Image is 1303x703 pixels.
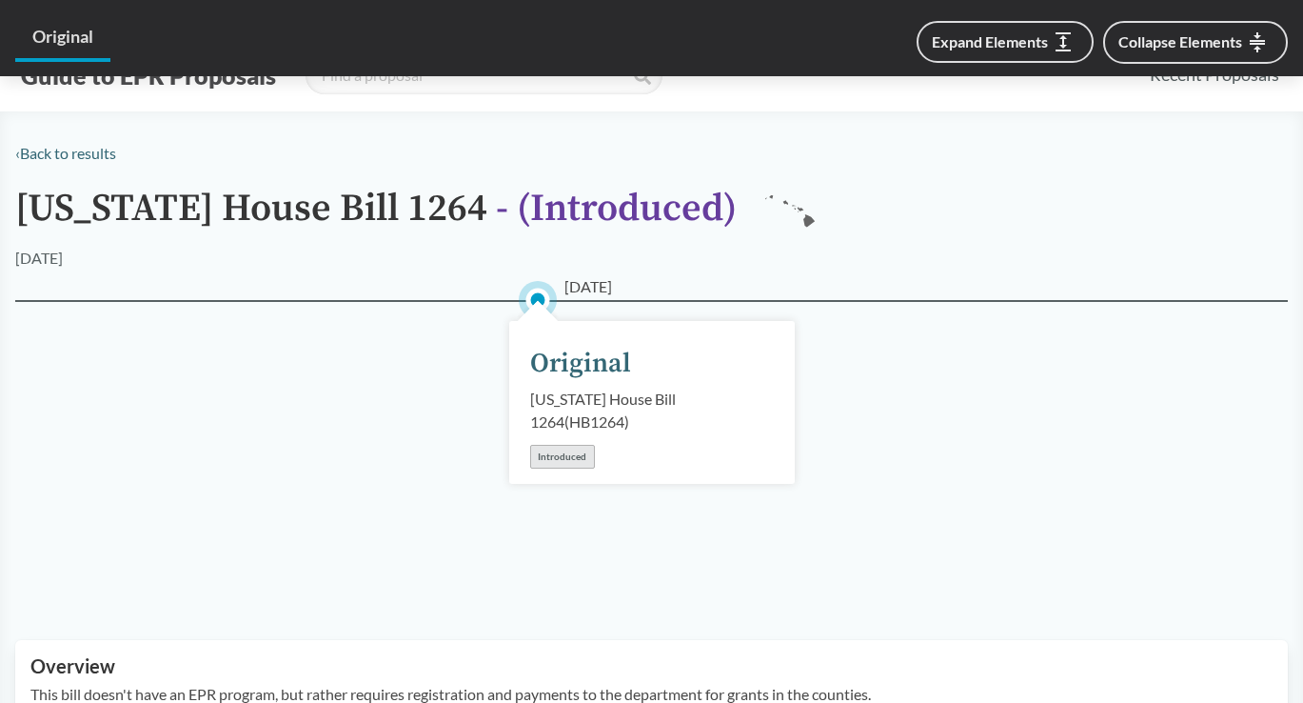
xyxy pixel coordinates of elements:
div: [DATE] [15,247,63,270]
div: Original [530,344,631,384]
a: ‹Back to results [15,144,116,162]
h1: [US_STATE] House Bill 1264 [15,188,737,247]
a: Original [15,15,110,62]
div: Introduced [530,445,595,469]
button: Expand Elements [917,21,1094,63]
h2: Overview [30,655,1273,677]
span: - ( Introduced ) [496,185,737,232]
button: Collapse Elements [1103,21,1288,64]
div: [US_STATE] House Bill 1264 ( HB1264 ) [530,388,774,433]
span: [DATE] [564,275,612,298]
